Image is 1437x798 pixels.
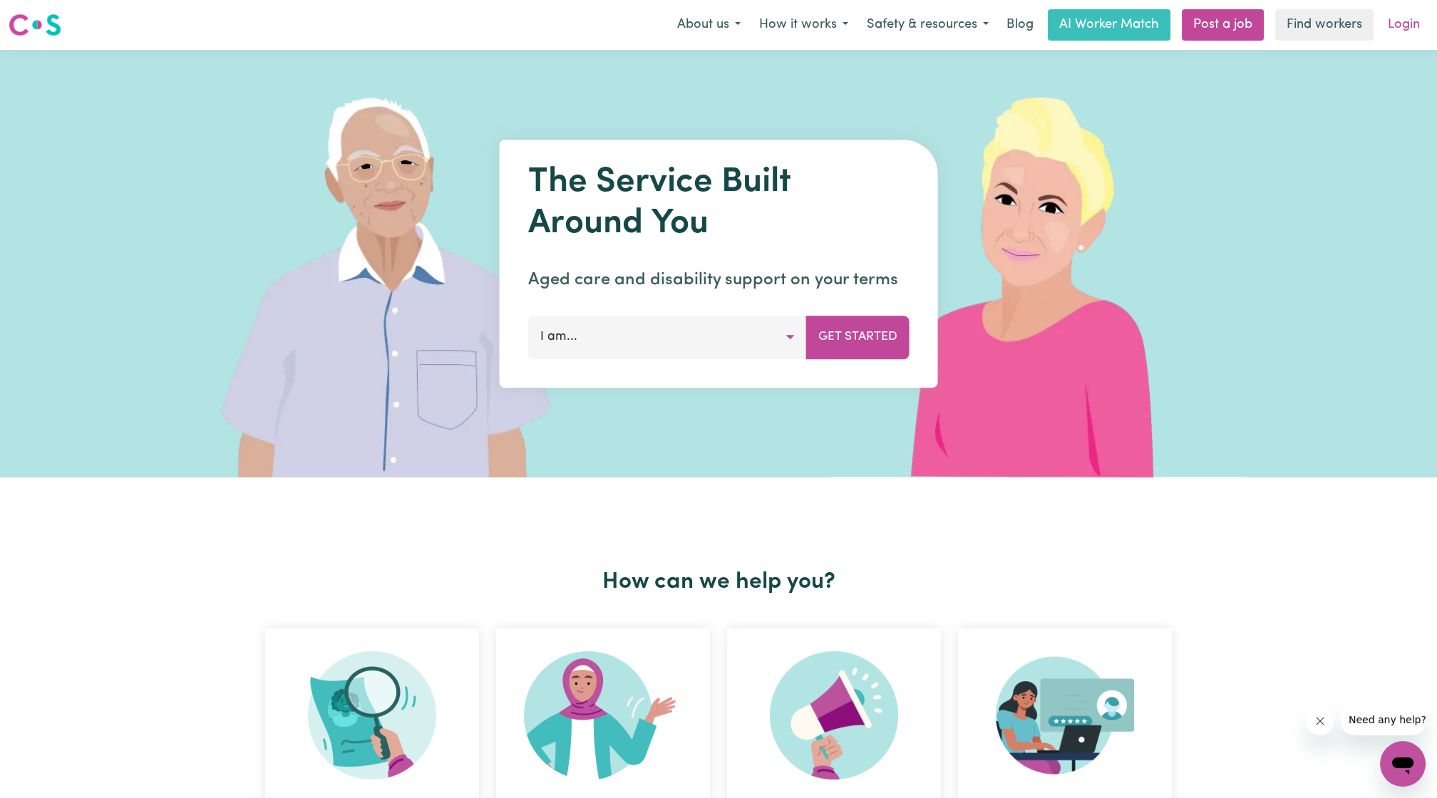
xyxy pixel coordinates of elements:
[668,10,750,40] button: About us
[528,162,910,244] h1: The Service Built Around You
[1340,704,1426,735] iframe: Message from company
[9,10,86,21] span: Need any help?
[9,9,61,41] a: Careseekers logo
[528,316,807,358] button: I am...
[524,651,682,779] img: Become Worker
[1379,9,1428,41] a: Login
[528,267,910,293] p: Aged care and disability support on your terms
[9,12,61,38] img: Careseekers logo
[750,10,857,40] button: How it works
[996,651,1134,779] img: Provider
[1182,9,1264,41] a: Post a job
[806,316,910,358] button: Get Started
[257,569,1180,596] h2: How can we help you?
[1380,741,1426,787] iframe: Button to launch messaging window
[770,651,898,779] img: Refer
[1048,9,1170,41] a: AI Worker Match
[857,10,998,40] button: Safety & resources
[308,651,436,779] img: Search
[1306,707,1334,735] iframe: Close message
[1275,9,1374,41] a: Find workers
[998,9,1042,41] a: Blog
